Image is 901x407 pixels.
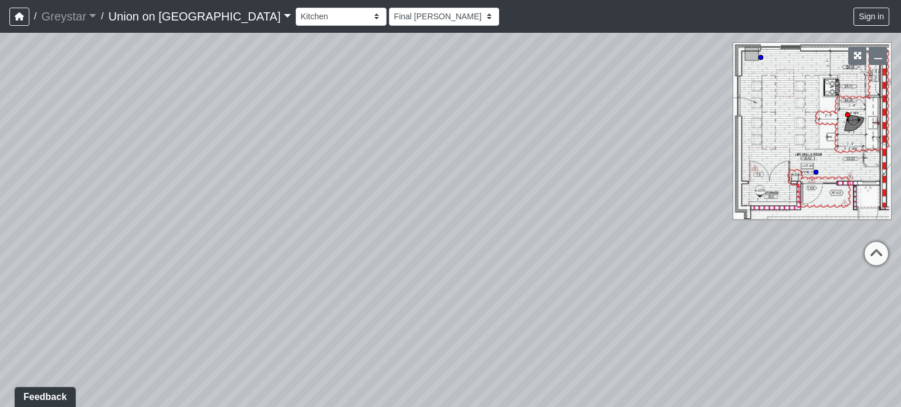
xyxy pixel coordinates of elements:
iframe: Ybug feedback widget [9,384,78,407]
button: Sign in [853,8,889,26]
a: Greystar [41,5,96,28]
span: / [96,5,108,28]
span: / [29,5,41,28]
a: Union on [GEOGRAPHIC_DATA] [109,5,291,28]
